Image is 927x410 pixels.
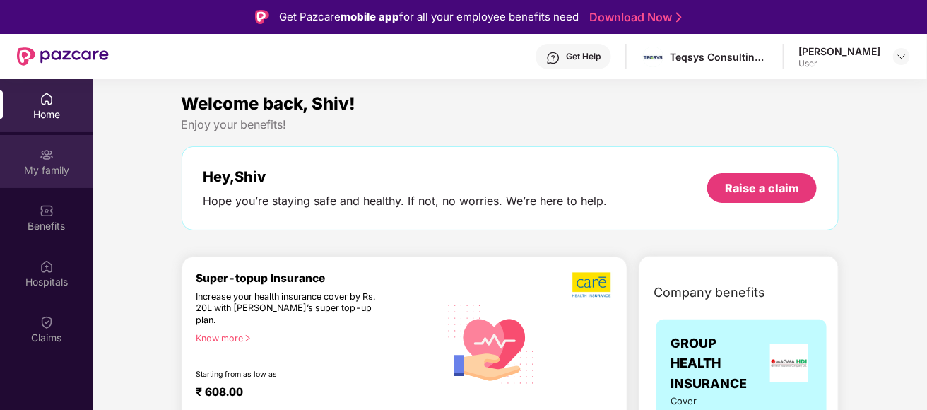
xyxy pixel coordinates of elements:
[182,117,839,132] div: Enjoy your benefits!
[643,47,663,67] img: images.jpg
[798,58,880,69] div: User
[439,291,543,397] img: svg+xml;base64,PHN2ZyB4bWxucz0iaHR0cDovL3d3dy53My5vcmcvMjAwMC9zdmciIHhtbG5zOnhsaW5rPSJodHRwOi8vd3...
[203,168,608,185] div: Hey, Shiv
[671,394,728,408] span: Cover
[40,92,54,106] img: svg+xml;base64,PHN2ZyBpZD0iSG9tZSIgeG1sbnM9Imh0dHA6Ly93d3cudzMub3JnLzIwMDAvc3ZnIiB3aWR0aD0iMjAiIG...
[40,315,54,329] img: svg+xml;base64,PHN2ZyBpZD0iQ2xhaW0iIHhtbG5zPSJodHRwOi8vd3d3LnczLm9yZy8yMDAwL3N2ZyIgd2lkdGg9IjIwIi...
[654,283,765,303] span: Company benefits
[255,10,269,24] img: Logo
[196,333,431,343] div: Know more
[671,334,764,394] span: GROUP HEALTH INSURANCE
[40,148,54,162] img: svg+xml;base64,PHN2ZyB3aWR0aD0iMjAiIGhlaWdodD0iMjAiIHZpZXdCb3g9IjAgMCAyMCAyMCIgZmlsbD0ibm9uZSIgeG...
[196,370,379,380] div: Starting from as low as
[798,45,880,58] div: [PERSON_NAME]
[572,271,613,298] img: b5dec4f62d2307b9de63beb79f102df3.png
[341,10,399,23] strong: mobile app
[196,271,439,285] div: Super-topup Insurance
[589,10,678,25] a: Download Now
[725,180,799,196] div: Raise a claim
[770,344,808,382] img: insurerLogo
[40,259,54,274] img: svg+xml;base64,PHN2ZyBpZD0iSG9zcGl0YWxzIiB4bWxucz0iaHR0cDovL3d3dy53My5vcmcvMjAwMC9zdmciIHdpZHRoPS...
[196,291,379,327] div: Increase your health insurance cover by Rs. 20L with [PERSON_NAME]’s super top-up plan.
[566,51,601,62] div: Get Help
[17,47,109,66] img: New Pazcare Logo
[546,51,560,65] img: svg+xml;base64,PHN2ZyBpZD0iSGVscC0zMngzMiIgeG1sbnM9Imh0dHA6Ly93d3cudzMub3JnLzIwMDAvc3ZnIiB3aWR0aD...
[182,93,356,114] span: Welcome back, Shiv!
[196,385,425,402] div: ₹ 608.00
[676,10,682,25] img: Stroke
[40,204,54,218] img: svg+xml;base64,PHN2ZyBpZD0iQmVuZWZpdHMiIHhtbG5zPSJodHRwOi8vd3d3LnczLm9yZy8yMDAwL3N2ZyIgd2lkdGg9Ij...
[670,50,769,64] div: Teqsys Consulting & Services Llp
[244,334,252,342] span: right
[203,194,608,209] div: Hope you’re staying safe and healthy. If not, no worries. We’re here to help.
[896,51,907,62] img: svg+xml;base64,PHN2ZyBpZD0iRHJvcGRvd24tMzJ4MzIiIHhtbG5zPSJodHRwOi8vd3d3LnczLm9yZy8yMDAwL3N2ZyIgd2...
[279,8,579,25] div: Get Pazcare for all your employee benefits need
